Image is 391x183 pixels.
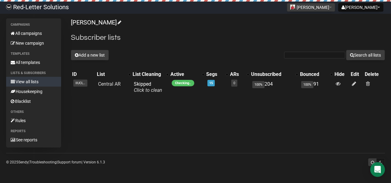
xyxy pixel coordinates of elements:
div: List Cleaning [133,71,163,77]
a: Click to clean [134,87,162,93]
div: ID [72,71,94,77]
p: © 2025 | | | Version 6.1.3 [6,159,105,166]
button: [PERSON_NAME] [338,3,383,12]
div: ARs [230,71,244,77]
li: Lists & subscribers [6,69,61,77]
span: Checking.. [172,80,194,86]
li: Others [6,108,61,116]
span: 100% [252,81,265,88]
div: Bounced [300,71,327,77]
th: Bounced: No sort applied, activate to apply an ascending sort [299,70,333,79]
a: Sendy [18,160,28,164]
a: Central AR [98,81,121,87]
a: All campaigns [6,28,61,38]
li: Campaigns [6,21,61,28]
th: List: No sort applied, activate to apply an ascending sort [96,70,131,79]
th: Active: No sort applied, activate to apply an ascending sort [169,70,205,79]
a: 15 [209,81,213,85]
a: [PERSON_NAME] [71,19,120,26]
span: IlUCL.. [73,80,87,87]
div: Unsubscribed [251,71,293,77]
img: 983279c4004ba0864fc8a668c650e103 [6,4,12,10]
button: Search all lists [346,50,385,60]
li: Reports [6,128,61,135]
a: New campaign [6,38,61,48]
th: Hide: No sort applied, sorting is disabled [333,70,349,79]
button: Add a new list [71,50,109,60]
div: Delete [365,71,384,77]
a: Rules [6,116,61,125]
a: All templates [6,58,61,67]
a: View all lists [6,77,61,87]
th: Unsubscribed: No sort applied, activate to apply an ascending sort [250,70,299,79]
a: Support forum [57,160,82,164]
a: Troubleshooting [29,160,57,164]
th: ID: No sort applied, sorting is disabled [71,70,96,79]
div: Edit [351,71,362,77]
a: 0 [233,81,235,85]
div: Open Intercom Messenger [370,162,385,177]
th: Delete: No sort applied, sorting is disabled [364,70,385,79]
img: 100.jpg [290,5,295,9]
th: Edit: No sort applied, sorting is disabled [349,70,364,79]
button: [PERSON_NAME] [287,3,335,12]
a: Blacklist [6,96,61,106]
div: Segs [206,71,223,77]
a: Housekeeping [6,87,61,96]
span: 100% [301,81,313,88]
th: List Cleaning: No sort applied, activate to apply an ascending sort [131,70,169,79]
div: Hide [334,71,348,77]
th: Segs: No sort applied, activate to apply an ascending sort [205,70,229,79]
a: See reports [6,135,61,145]
div: Active [170,71,199,77]
th: ARs: No sort applied, activate to apply an ascending sort [229,70,250,79]
h2: Subscriber lists [71,32,385,43]
td: 204 [250,79,299,96]
li: Templates [6,50,61,58]
td: 91 [299,79,333,96]
div: List [97,71,125,77]
span: Skipped [134,81,162,93]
